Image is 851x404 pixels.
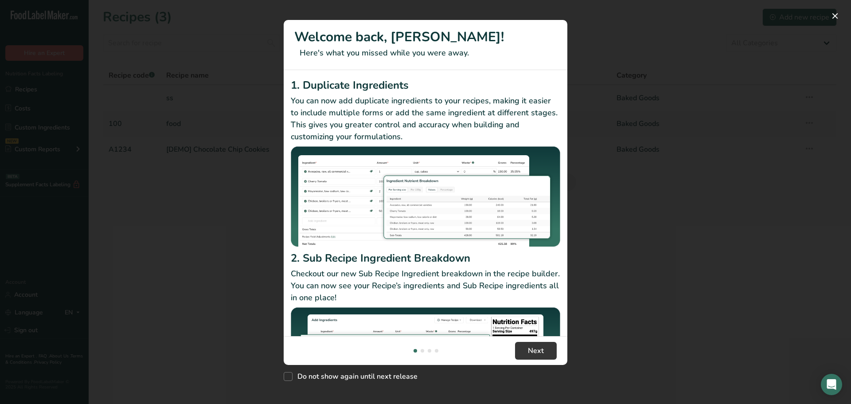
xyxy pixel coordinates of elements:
[528,345,544,356] span: Next
[291,250,560,266] h2: 2. Sub Recipe Ingredient Breakdown
[515,342,557,360] button: Next
[291,77,560,93] h2: 1. Duplicate Ingredients
[291,146,560,247] img: Duplicate Ingredients
[821,374,842,395] div: Open Intercom Messenger
[294,27,557,47] h1: Welcome back, [PERSON_NAME]!
[293,372,418,381] span: Do not show again until next release
[294,47,557,59] p: Here's what you missed while you were away.
[291,95,560,143] p: You can now add duplicate ingredients to your recipes, making it easier to include multiple forms...
[291,268,560,304] p: Checkout our new Sub Recipe Ingredient breakdown in the recipe builder. You can now see your Reci...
